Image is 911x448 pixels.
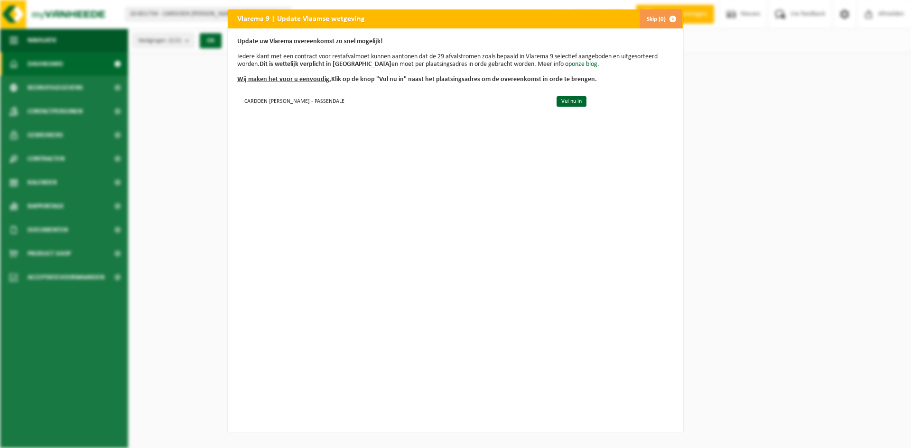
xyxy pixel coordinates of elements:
u: Iedere klant met een contract voor restafval [237,53,355,60]
b: Dit is wettelijk verplicht in [GEOGRAPHIC_DATA] [260,61,391,68]
button: Skip (0) [639,9,682,28]
h2: Vlarema 9 | Update Vlaamse wetgeving [228,9,374,27]
a: onze blog. [572,61,599,68]
a: Vul nu in [557,96,586,107]
td: CARDOEN [PERSON_NAME] - PASSENDALE [237,93,548,109]
b: Klik op de knop "Vul nu in" naast het plaatsingsadres om de overeenkomst in orde te brengen. [237,76,597,83]
u: Wij maken het voor u eenvoudig. [237,76,331,83]
p: moet kunnen aantonen dat de 29 afvalstromen zoals bepaald in Vlarema 9 selectief aangeboden en ui... [237,38,674,83]
b: Update uw Vlarema overeenkomst zo snel mogelijk! [237,38,383,45]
